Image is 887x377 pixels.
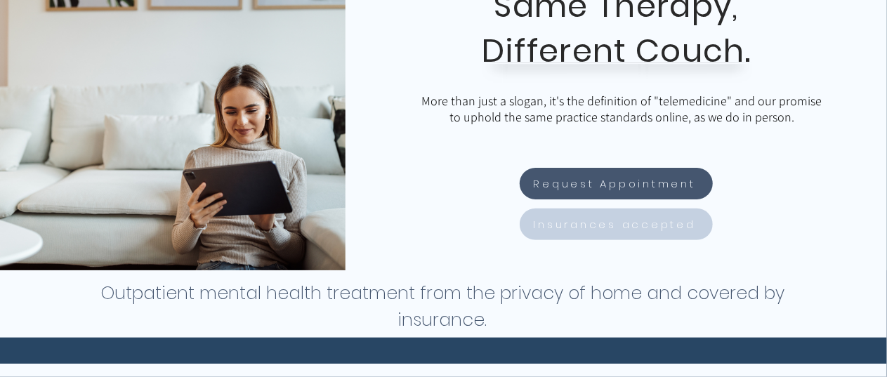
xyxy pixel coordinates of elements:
a: Insurances accepted [520,209,713,240]
span: Insurances accepted [534,216,696,232]
a: Request Appointment [520,168,713,199]
span: Different Couch. [482,29,751,73]
span: Request Appointment [534,176,696,192]
h1: Outpatient mental health treatment from the privacy of home and covered by insurance. [100,280,786,333]
p: More than just a slogan, it's the definition of "telemedicine" and our promise to uphold the same... [419,93,826,125]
